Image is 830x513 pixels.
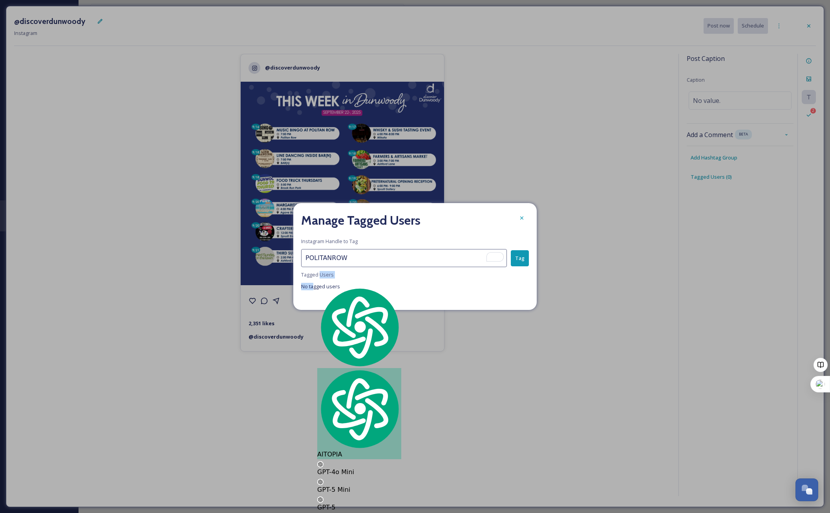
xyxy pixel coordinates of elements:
button: Tag [511,250,529,266]
img: logo.svg [317,368,401,450]
input: To enrich screen reader interactions, please activate Accessibility in Grammarly extension settings [301,249,507,267]
div: AITOPIA [317,368,401,459]
img: logo.svg [317,286,401,368]
span: No tagged users [301,283,529,290]
div: GPT-5 [317,497,401,512]
button: Open Chat [795,478,818,501]
span: Instagram Handle to Tag [301,238,358,245]
div: GPT-5 Mini [317,479,401,495]
img: gpt-black.svg [317,497,324,503]
span: Tagged Users [301,271,334,278]
img: gpt-black.svg [317,461,324,467]
h2: Manage Tagged Users [301,211,420,230]
div: GPT-4o Mini [317,461,401,477]
img: gpt-black.svg [317,479,324,485]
